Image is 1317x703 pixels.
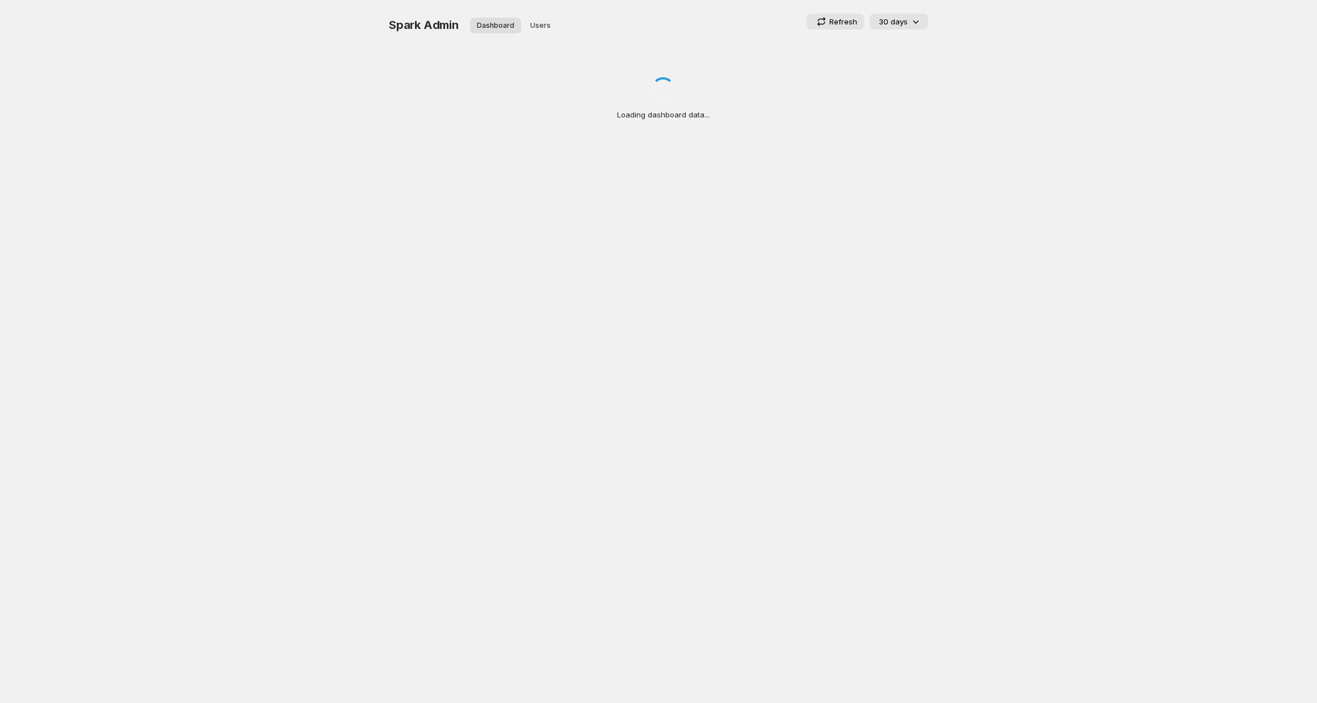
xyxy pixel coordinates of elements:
[470,18,521,33] button: Dashboard overview
[523,18,557,33] button: User management
[879,16,908,27] p: 30 days
[530,21,551,30] span: Users
[477,21,514,30] span: Dashboard
[829,16,857,27] p: Refresh
[617,109,710,120] p: Loading dashboard data...
[870,14,928,30] button: 30 days
[389,18,459,32] span: Spark Admin
[807,14,864,30] button: Refresh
